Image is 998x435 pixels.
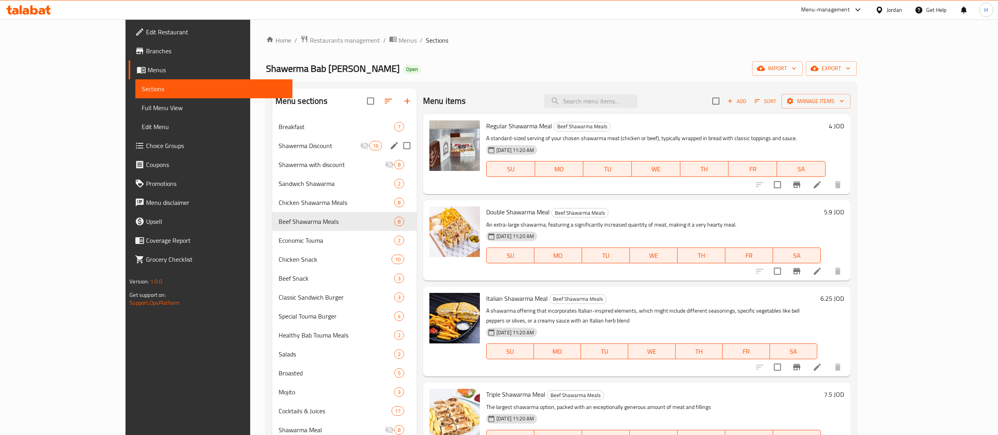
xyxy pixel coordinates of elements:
[538,163,580,175] span: MO
[429,206,480,257] img: Double Shawarma Meal
[630,247,678,263] button: WE
[266,35,857,45] nav: breadcrumb
[370,142,382,150] span: 16
[395,237,404,244] span: 2
[279,387,394,397] span: Mojito
[585,250,627,261] span: TU
[135,117,292,136] a: Edit Menu
[279,330,394,340] span: Healthy Bab Touma Meals
[681,250,722,261] span: TH
[279,255,391,264] span: Chicken Snack
[395,369,404,377] span: 5
[383,36,386,45] li: /
[294,36,297,45] li: /
[582,247,630,263] button: TU
[129,22,292,41] a: Edit Restaurant
[279,349,394,359] span: Salads
[146,179,286,188] span: Promotions
[279,274,394,283] span: Beef Snack
[395,123,404,131] span: 7
[429,293,480,343] img: Italian Shawarma Meal
[272,136,417,155] div: Shawerma Discount16edit
[279,406,391,416] span: Cocktails & Juices
[829,120,844,131] h6: 4 JOD
[486,247,534,263] button: SU
[275,95,328,107] h2: Menu sections
[755,97,776,106] span: Sort
[486,306,817,326] p: A shawarma offering that incorporates Italian-inspired elements, which might include different se...
[394,311,404,321] div: items
[723,343,770,359] button: FR
[272,345,417,364] div: Salads2
[728,161,777,177] button: FR
[272,193,417,212] div: Chicken Shawarma Meals8
[581,343,628,359] button: TU
[129,193,292,212] a: Menu disclaimer
[680,161,729,177] button: TH
[752,61,803,76] button: import
[272,117,417,136] div: Breakfast7
[272,364,417,382] div: Broasted5
[758,64,796,73] span: import
[279,292,394,302] span: Classic Sandwich Burger
[554,122,610,131] span: Beef Shawarma Meals
[395,313,404,320] span: 4
[272,212,417,231] div: Beef Shawarma Meals8
[486,402,821,412] p: The largest shawarma option, packed with an exceptionally generous amount of meat and fillings
[486,292,548,304] span: Italian Shawarma Meal
[279,217,394,226] div: Beef Shawarma Meals
[395,294,404,301] span: 3
[279,425,385,435] span: Shawarma Meal
[279,236,394,245] div: Economic Touma
[385,425,394,435] svg: Inactive section
[142,103,286,112] span: Full Menu View
[678,247,725,263] button: TH
[552,208,608,217] span: Beef Shawarma Meals
[129,298,180,308] a: Support.OpsPlatform
[394,292,404,302] div: items
[394,179,404,188] div: items
[142,122,286,131] span: Edit Menu
[801,5,850,15] div: Menu-management
[813,180,822,189] a: Edit menu item
[279,311,394,321] span: Special Touma Burger
[272,174,417,193] div: Sandwich Shawarma2
[426,36,448,45] span: Sections
[683,163,726,175] span: TH
[486,343,534,359] button: SU
[272,155,417,174] div: Shawerma with discount8
[806,61,857,76] button: export
[394,274,404,283] div: items
[379,92,398,111] span: Sort sections
[635,163,677,175] span: WE
[788,96,844,106] span: Manage items
[828,262,847,281] button: delete
[272,231,417,250] div: Economic Touma2
[279,141,360,150] span: Shawerma Discount
[394,387,404,397] div: items
[493,232,537,240] span: [DATE] 11:20 AM
[728,250,770,261] span: FR
[395,332,404,339] span: 2
[129,231,292,250] a: Coverage Report
[628,343,676,359] button: WE
[395,199,404,206] span: 8
[420,36,423,45] li: /
[820,293,844,304] h6: 6.25 JOD
[632,161,680,177] button: WE
[547,391,604,400] span: Beef Shawarma Meals
[142,84,286,94] span: Sections
[769,176,786,193] span: Select to update
[129,41,292,60] a: Branches
[486,388,545,400] span: Triple Shawarma Meal
[780,163,822,175] span: SA
[279,160,385,169] span: Shawerma with discount
[490,346,531,357] span: SU
[770,343,817,359] button: SA
[129,250,292,269] a: Grocery Checklist
[551,208,609,217] div: Beef Shawarma Meals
